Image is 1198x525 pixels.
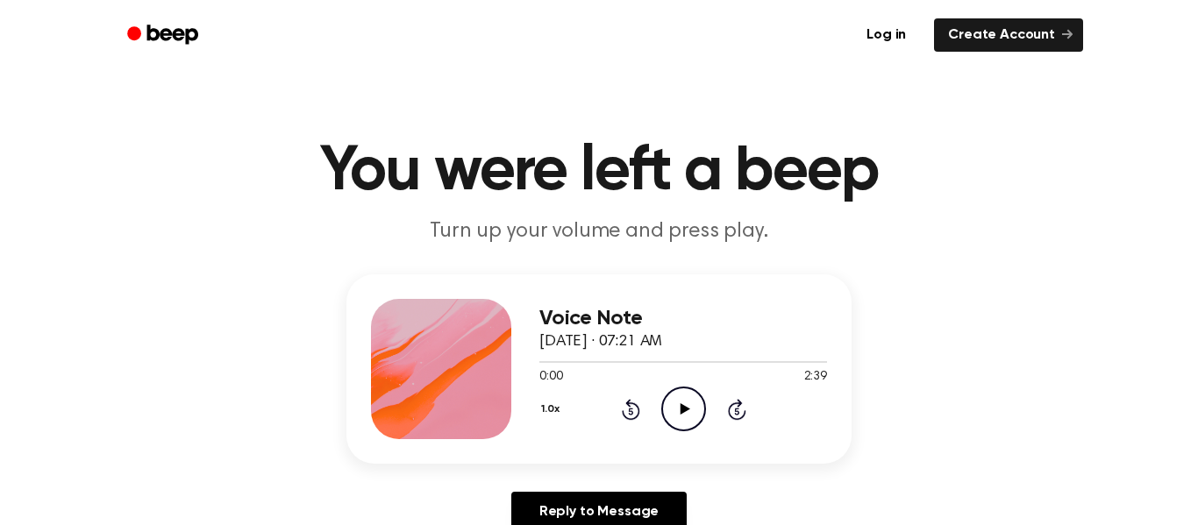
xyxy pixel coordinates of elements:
span: 0:00 [539,368,562,387]
h1: You were left a beep [150,140,1048,203]
a: Log in [849,15,923,55]
a: Beep [115,18,214,53]
button: 1.0x [539,394,566,424]
p: Turn up your volume and press play. [262,217,936,246]
h3: Voice Note [539,307,827,330]
a: Create Account [934,18,1083,52]
span: 2:39 [804,368,827,387]
span: [DATE] · 07:21 AM [539,334,662,350]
